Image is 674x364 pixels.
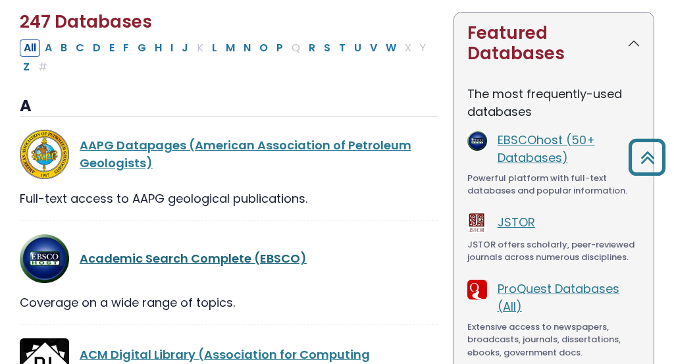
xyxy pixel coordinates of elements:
[89,39,105,57] button: Filter Results D
[178,39,192,57] button: Filter Results J
[20,39,431,74] div: Alpha-list to filter by first letter of database name
[255,39,272,57] button: Filter Results O
[335,39,350,57] button: Filter Results T
[167,39,177,57] button: Filter Results I
[20,10,152,34] span: 247 Databases
[467,172,640,197] div: Powerful platform with full-text databases and popular information.
[222,39,239,57] button: Filter Results M
[119,39,133,57] button: Filter Results F
[350,39,365,57] button: Filter Results U
[623,145,671,169] a: Back to Top
[498,214,535,230] a: JSTOR
[41,39,56,57] button: Filter Results A
[305,39,319,57] button: Filter Results R
[80,250,307,267] a: Academic Search Complete (EBSCO)
[454,13,654,74] button: Featured Databases
[320,39,334,57] button: Filter Results S
[366,39,381,57] button: Filter Results V
[72,39,88,57] button: Filter Results C
[272,39,287,57] button: Filter Results P
[382,39,400,57] button: Filter Results W
[467,85,640,120] p: The most frequently-used databases
[20,39,40,57] button: All
[105,39,118,57] button: Filter Results E
[467,238,640,264] div: JSTOR offers scholarly, peer-reviewed journals across numerous disciplines.
[20,190,438,207] div: Full-text access to AAPG geological publications.
[19,59,34,76] button: Filter Results Z
[151,39,166,57] button: Filter Results H
[80,137,411,171] a: AAPG Datapages (American Association of Petroleum Geologists)
[498,132,595,166] a: EBSCOhost (50+ Databases)
[20,97,438,117] h3: A
[20,294,438,311] div: Coverage on a wide range of topics.
[240,39,255,57] button: Filter Results N
[498,280,619,315] a: ProQuest Databases (All)
[467,321,640,359] div: Extensive access to newspapers, broadcasts, journals, dissertations, ebooks, government docs.
[134,39,150,57] button: Filter Results G
[57,39,71,57] button: Filter Results B
[208,39,221,57] button: Filter Results L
